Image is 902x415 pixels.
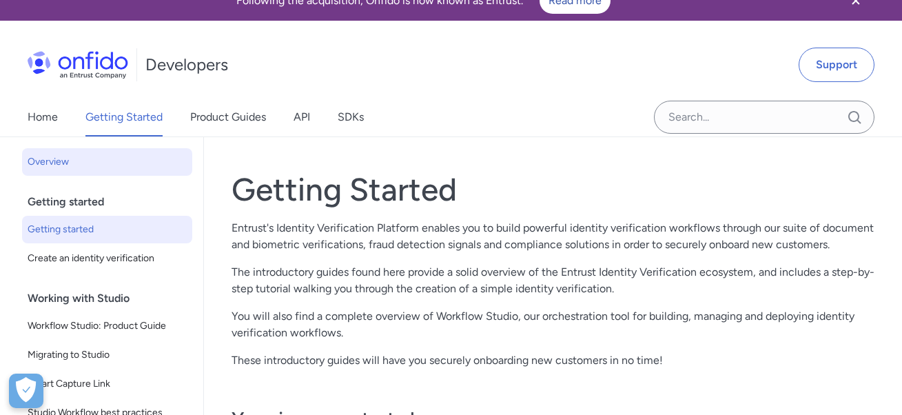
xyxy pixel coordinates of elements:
a: Migrating to Studio [22,341,192,369]
a: API [294,98,310,136]
div: Working with Studio [28,285,198,312]
span: Smart Capture Link [28,376,187,392]
p: Entrust's Identity Verification Platform enables you to build powerful identity verification work... [232,220,874,253]
a: Getting started [22,216,192,243]
a: Getting Started [85,98,163,136]
a: Smart Capture Link [22,370,192,398]
span: Getting started [28,221,187,238]
h1: Getting Started [232,170,874,209]
button: Open Preferences [9,374,43,408]
div: Cookie Preferences [9,374,43,408]
input: Onfido search input field [654,101,874,134]
div: Getting started [28,188,198,216]
a: Support [799,48,874,82]
a: Product Guides [190,98,266,136]
a: Overview [22,148,192,176]
a: Create an identity verification [22,245,192,272]
p: The introductory guides found here provide a solid overview of the Entrust Identity Verification ... [232,264,874,297]
span: Migrating to Studio [28,347,187,363]
img: Onfido Logo [28,51,128,79]
p: These introductory guides will have you securely onboarding new customers in no time! [232,352,874,369]
span: Create an identity verification [28,250,187,267]
h1: Developers [145,54,228,76]
a: Home [28,98,58,136]
a: Workflow Studio: Product Guide [22,312,192,340]
a: SDKs [338,98,364,136]
span: Workflow Studio: Product Guide [28,318,187,334]
span: Overview [28,154,187,170]
p: You will also find a complete overview of Workflow Studio, our orchestration tool for building, m... [232,308,874,341]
